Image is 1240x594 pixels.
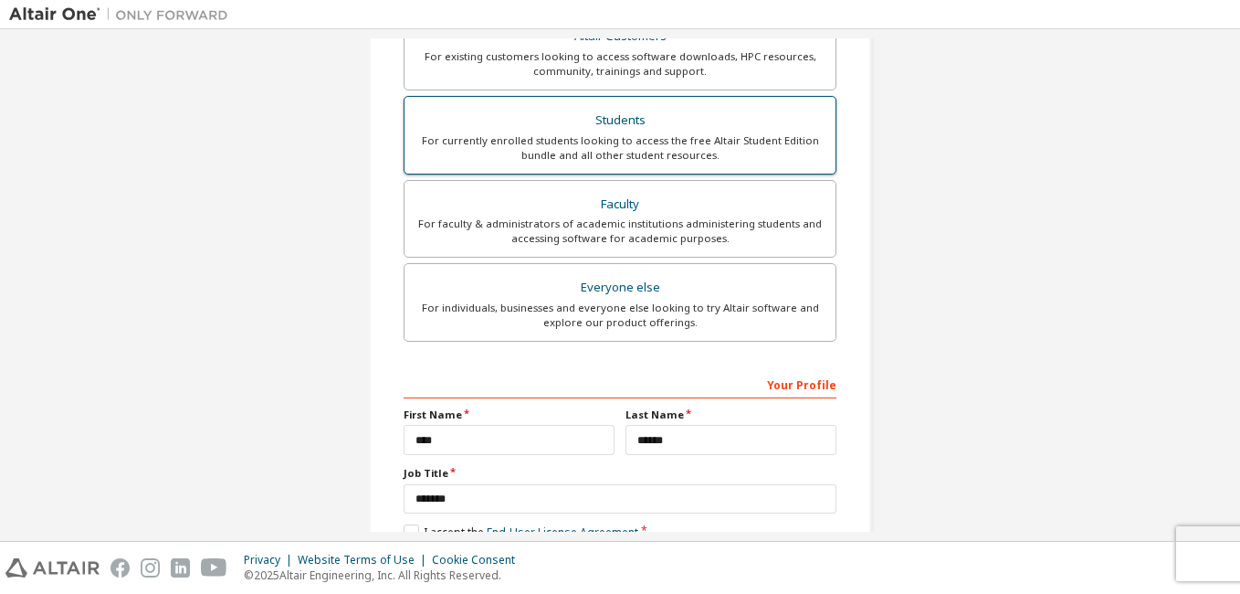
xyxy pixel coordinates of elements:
a: End-User License Agreement [487,525,638,540]
div: Privacy [244,553,298,567]
img: youtube.svg [201,558,227,578]
div: Website Terms of Use [298,553,432,567]
label: First Name [404,408,615,422]
img: instagram.svg [141,558,160,578]
label: Job Title [404,466,836,481]
label: Last Name [625,408,836,422]
div: For existing customers looking to access software downloads, HPC resources, community, trainings ... [415,49,825,79]
div: For faculty & administrators of academic institutions administering students and accessing softwa... [415,217,825,246]
div: For individuals, businesses and everyone else looking to try Altair software and explore our prod... [415,301,825,330]
label: I accept the [404,525,638,540]
img: facebook.svg [110,558,130,578]
div: Students [415,108,825,133]
div: Your Profile [404,369,836,398]
div: For currently enrolled students looking to access the free Altair Student Edition bundle and all ... [415,133,825,163]
div: Faculty [415,192,825,217]
img: altair_logo.svg [5,558,100,578]
img: Altair One [9,5,237,24]
div: Cookie Consent [432,553,526,567]
div: Everyone else [415,275,825,301]
p: © 2025 Altair Engineering, Inc. All Rights Reserved. [244,567,526,583]
img: linkedin.svg [171,558,190,578]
